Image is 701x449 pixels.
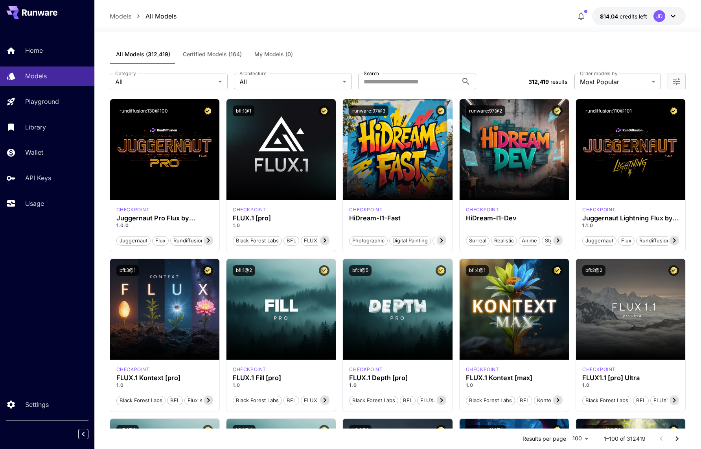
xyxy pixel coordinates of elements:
button: BFL [283,395,299,405]
button: bfl:1@4 [233,425,256,436]
button: Black Forest Labs [466,395,515,405]
p: checkpoint [349,206,383,213]
h3: FLUX.1 Kontext [max] [466,374,563,382]
div: fluxpro [233,206,266,213]
button: Certified Model – Vetted for best performance and includes a commercial license. [202,265,213,276]
button: Black Forest Labs [116,395,166,405]
button: Photographic [349,235,388,246]
button: bfl:1@1 [233,105,254,116]
p: Library [25,122,46,132]
span: Black Forest Labs [233,397,282,405]
p: 1.0 [233,222,329,229]
button: Certified Model – Vetted for best performance and includes a commercial license. [552,425,563,436]
button: Anime [519,235,540,246]
span: BFL [400,397,415,405]
span: Cinematic [433,237,462,245]
button: FLUX.1 Fill [pro] [301,395,346,405]
div: hidreamfast [349,206,383,213]
div: fluxpro [233,366,266,373]
h3: Juggernaut Lightning Flux by RunDiffusion [582,214,679,222]
div: Collapse sidebar [84,427,94,441]
span: juggernaut [117,237,150,245]
p: checkpoint [349,366,383,373]
button: FLUX.1 Depth [pro] [417,395,470,405]
button: runware:100@1 [582,425,624,436]
button: BFL [517,395,532,405]
button: Certified Model – Vetted for best performance and includes a commercial license. [436,105,446,116]
p: 1–100 of 312419 [604,435,646,443]
h3: HiDream-I1-Fast [349,214,446,222]
span: FLUX.1 [pro] [301,237,337,245]
div: hidreamdev [466,206,499,213]
button: Flux Kontext [184,395,221,405]
button: Certified Model – Vetted for best performance and includes a commercial license. [552,105,563,116]
p: checkpoint [233,366,266,373]
p: checkpoint [466,366,499,373]
p: checkpoint [116,206,150,213]
p: 1.0 [466,382,563,389]
span: Black Forest Labs [117,397,165,405]
button: Certified Model – Vetted for best performance and includes a commercial license. [668,425,679,436]
button: Collapse sidebar [78,429,88,439]
span: All Models (312,419) [116,51,170,58]
button: Certified Model – Vetted for best performance and includes a commercial license. [436,265,446,276]
button: Certified Model – Vetted for best performance and includes a commercial license. [668,105,679,116]
p: Models [110,11,131,21]
button: Certified Model – Vetted for best performance and includes a commercial license. [202,425,213,436]
span: Kontext [534,397,558,405]
button: Digital Painting [389,235,431,246]
p: checkpoint [582,366,616,373]
div: fluxkontextmax [466,366,499,373]
button: rundiffusion:110@101 [582,105,635,116]
label: Category [115,70,136,77]
span: Surreal [466,237,489,245]
button: bfl:3@1 [116,265,139,276]
button: FLUX.1 [pro] [301,235,337,246]
div: flux1d [116,206,150,213]
p: Settings [25,400,49,409]
span: $14.04 [600,13,620,20]
button: Open more filters [672,77,681,87]
h3: FLUX.1 Fill [pro] [233,374,329,382]
p: checkpoint [116,366,150,373]
button: bfl:4@1 [466,265,489,276]
span: My Models (0) [254,51,293,58]
label: Search [364,70,379,77]
span: Photographic [350,237,387,245]
button: Black Forest Labs [233,235,282,246]
p: API Keys [25,173,51,183]
button: Black Forest Labs [582,395,631,405]
div: fluxultra [582,366,616,373]
div: 100 [569,433,591,444]
p: Wallet [25,148,43,157]
h3: HiDream-I1-Dev [466,214,563,222]
label: Order models by [580,70,617,77]
span: Black Forest Labs [583,397,631,405]
button: Surreal [466,235,489,246]
span: Certified Models (164) [183,51,242,58]
span: All [115,77,215,87]
button: flux [152,235,169,246]
button: runware:101@1 [466,425,506,436]
span: Anime [519,237,540,245]
button: Go to next page [669,431,685,447]
span: 312,419 [528,78,549,85]
nav: breadcrumb [110,11,177,21]
button: bfl:2@1 [349,425,372,436]
span: FLUX.1 Fill [pro] [301,397,345,405]
button: rundiffusion:130@100 [116,105,171,116]
p: Models [25,71,47,81]
h3: FLUX.1 Depth [pro] [349,374,446,382]
button: Certified Model – Vetted for best performance and includes a commercial license. [319,105,329,116]
span: Flux Kontext [185,397,221,405]
p: 1.0 [116,382,213,389]
span: credits left [620,13,647,20]
button: runware:97@3 [349,105,388,116]
p: Home [25,46,43,55]
div: FLUX1.1 [pro] Ultra [582,374,679,382]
